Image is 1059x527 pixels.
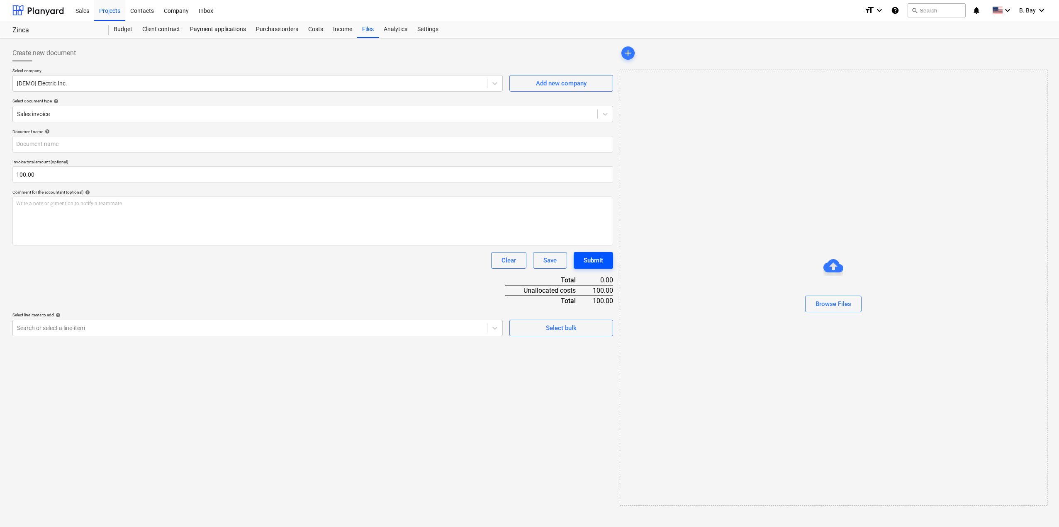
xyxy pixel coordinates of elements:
[12,48,76,58] span: Create new document
[328,21,357,38] a: Income
[83,190,90,195] span: help
[505,285,589,296] div: Unallocated costs
[12,312,503,318] div: Select line-items to add
[589,285,613,296] div: 100.00
[805,296,862,312] button: Browse Files
[303,21,328,38] a: Costs
[584,255,603,266] div: Submit
[543,255,557,266] div: Save
[109,21,137,38] a: Budget
[12,189,613,195] div: Comment for the accountant (optional)
[412,21,443,38] a: Settings
[1019,7,1036,14] span: B. Bay
[620,70,1047,505] div: Browse Files
[623,48,633,58] span: add
[12,129,613,134] div: Document name
[12,166,613,183] input: Invoice total amount (optional)
[12,159,613,166] p: Invoice total amount (optional)
[574,252,613,269] button: Submit
[43,129,50,134] span: help
[911,7,918,14] span: search
[1037,5,1047,15] i: keyboard_arrow_down
[874,5,884,15] i: keyboard_arrow_down
[12,26,99,35] div: Zinca
[509,320,613,336] button: Select bulk
[12,136,613,153] input: Document name
[509,75,613,92] button: Add new company
[891,5,899,15] i: Knowledge base
[52,99,58,104] span: help
[185,21,251,38] a: Payment applications
[546,323,577,333] div: Select bulk
[816,299,851,309] div: Browse Files
[1018,487,1059,527] iframe: Chat Widget
[864,5,874,15] i: format_size
[502,255,516,266] div: Clear
[12,68,503,75] p: Select company
[357,21,379,38] a: Files
[533,252,567,269] button: Save
[908,3,966,17] button: Search
[536,78,587,89] div: Add new company
[54,313,61,318] span: help
[1003,5,1013,15] i: keyboard_arrow_down
[251,21,303,38] a: Purchase orders
[491,252,526,269] button: Clear
[972,5,981,15] i: notifications
[589,275,613,285] div: 0.00
[505,275,589,285] div: Total
[589,296,613,306] div: 100.00
[1018,487,1059,527] div: Sohbet Aracı
[505,296,589,306] div: Total
[12,98,613,104] div: Select document type
[379,21,412,38] a: Analytics
[137,21,185,38] a: Client contract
